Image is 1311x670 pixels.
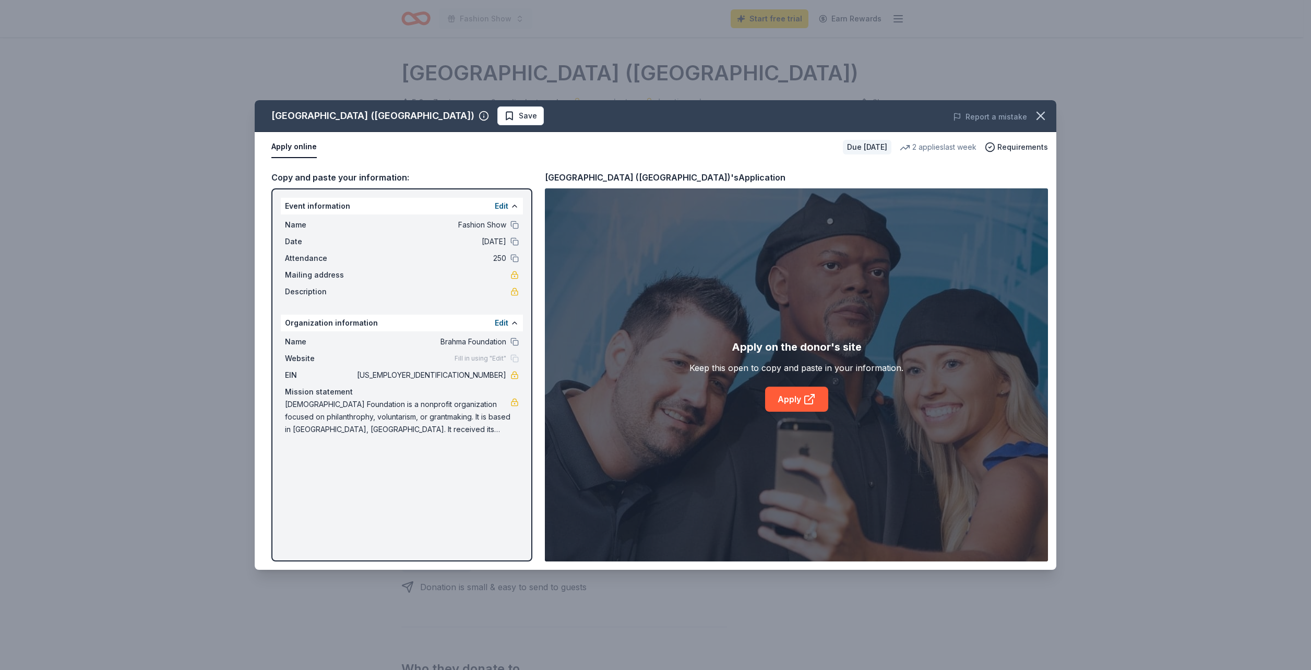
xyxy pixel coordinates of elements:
[495,317,508,329] button: Edit
[285,269,355,281] span: Mailing address
[271,136,317,158] button: Apply online
[285,285,355,298] span: Description
[285,336,355,348] span: Name
[285,398,510,436] span: [DEMOGRAPHIC_DATA] Foundation is a nonprofit organization focused on philanthrophy, voluntarism, ...
[355,219,506,231] span: Fashion Show
[355,336,506,348] span: Brahma Foundation
[545,171,785,184] div: [GEOGRAPHIC_DATA] ([GEOGRAPHIC_DATA])'s Application
[355,235,506,248] span: [DATE]
[497,106,544,125] button: Save
[519,110,537,122] span: Save
[985,141,1048,153] button: Requirements
[285,252,355,265] span: Attendance
[285,386,519,398] div: Mission statement
[285,352,355,365] span: Website
[900,141,976,153] div: 2 applies last week
[281,198,523,214] div: Event information
[285,219,355,231] span: Name
[355,252,506,265] span: 250
[689,362,903,374] div: Keep this open to copy and paste in your information.
[281,315,523,331] div: Organization information
[953,111,1027,123] button: Report a mistake
[285,369,355,381] span: EIN
[495,200,508,212] button: Edit
[732,339,862,355] div: Apply on the donor's site
[285,235,355,248] span: Date
[765,387,828,412] a: Apply
[355,369,506,381] span: [US_EMPLOYER_IDENTIFICATION_NUMBER]
[455,354,506,363] span: Fill in using "Edit"
[843,140,891,154] div: Due [DATE]
[997,141,1048,153] span: Requirements
[271,171,532,184] div: Copy and paste your information:
[271,107,474,124] div: [GEOGRAPHIC_DATA] ([GEOGRAPHIC_DATA])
